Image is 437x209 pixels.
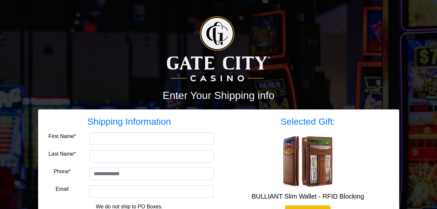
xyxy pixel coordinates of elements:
[224,116,392,127] h3: Selected Gift:
[167,16,270,81] img: Logo
[224,192,392,200] h5: BULLIANT Slim Wallet - RFID Blocking
[48,132,76,140] label: First Name*
[282,135,334,187] img: BULLIANT Slim Wallet - RFID Blocking
[38,89,399,102] h2: Enter Your Shipping info
[45,116,214,127] h3: Shipping Information
[56,185,69,193] label: Email
[48,150,76,158] label: Last Name*
[54,168,71,175] label: Phone*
